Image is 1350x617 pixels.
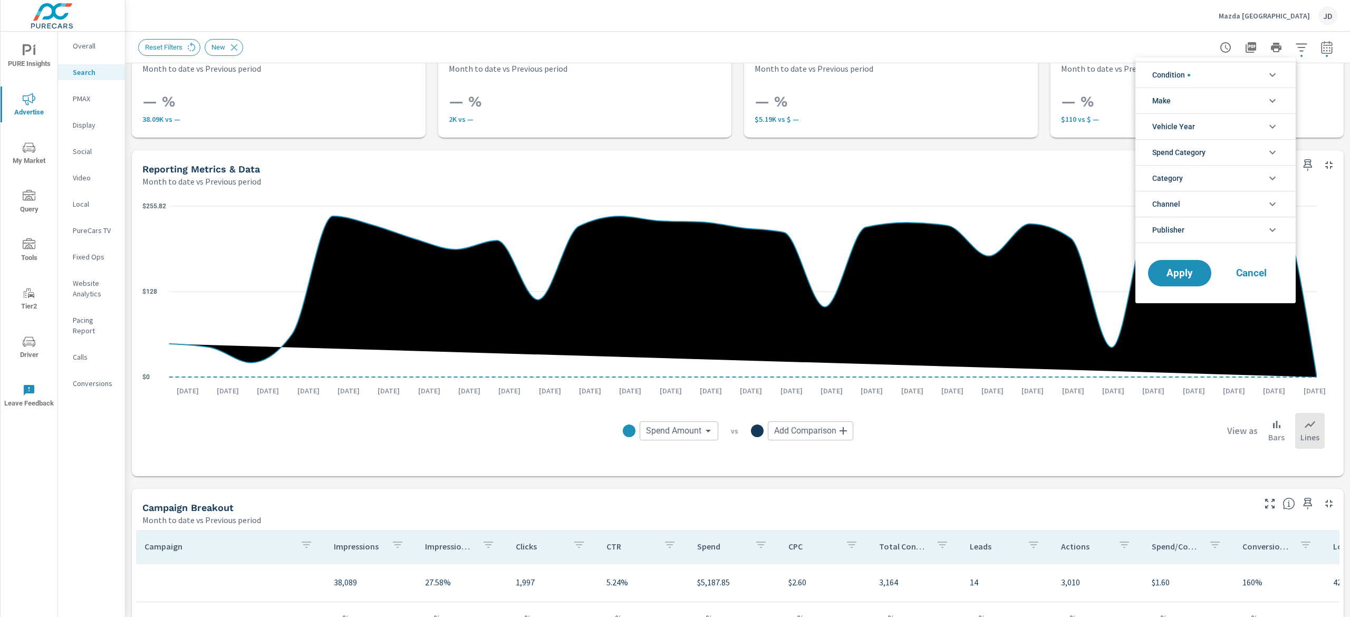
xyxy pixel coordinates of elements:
[1152,88,1171,113] span: Make
[1152,62,1190,88] span: Condition
[1159,268,1201,278] span: Apply
[1152,140,1206,165] span: Spend Category
[1148,260,1211,286] button: Apply
[1152,217,1184,243] span: Publisher
[1135,57,1296,247] ul: filter options
[1152,166,1183,191] span: Category
[1152,114,1195,139] span: Vehicle Year
[1230,268,1272,278] span: Cancel
[1220,260,1283,286] button: Cancel
[1152,191,1180,217] span: Channel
